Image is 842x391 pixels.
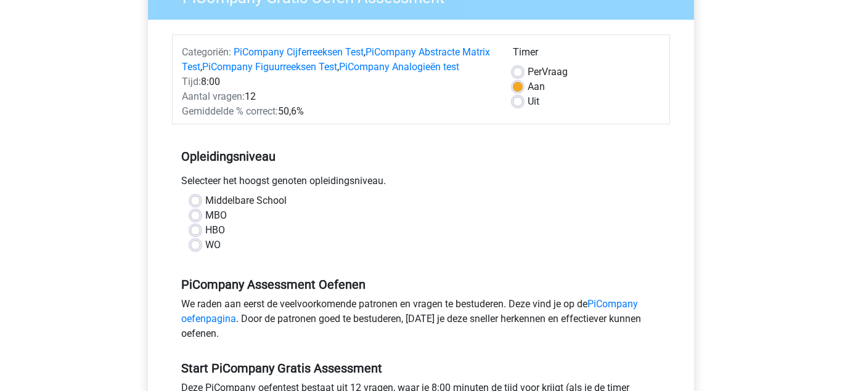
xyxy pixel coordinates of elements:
label: Middelbare School [205,193,287,208]
div: Selecteer het hoogst genoten opleidingsniveau. [172,174,670,193]
h5: Start PiCompany Gratis Assessment [181,361,661,376]
label: HBO [205,223,225,238]
div: 12 [173,89,504,104]
div: 50,6% [173,104,504,119]
label: Aan [528,79,545,94]
a: PiCompany Cijferreeksen Test [234,46,364,58]
div: , , , [173,45,504,75]
span: Tijd: [182,76,201,87]
label: WO [205,238,221,252]
label: Vraag [528,65,568,79]
div: 8:00 [173,75,504,89]
h5: PiCompany Assessment Oefenen [181,277,661,292]
label: Uit [528,94,539,109]
span: Per [528,66,542,78]
div: We raden aan eerst de veelvoorkomende patronen en vragen te bestuderen. Deze vind je op de . Door... [172,297,670,346]
div: Timer [513,45,660,65]
h5: Opleidingsniveau [181,144,661,169]
label: MBO [205,208,227,223]
a: PiCompany Analogieën test [339,61,459,73]
span: Categoriën: [182,46,231,58]
a: PiCompany Figuurreeksen Test [202,61,337,73]
span: Gemiddelde % correct: [182,105,278,117]
span: Aantal vragen: [182,91,245,102]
